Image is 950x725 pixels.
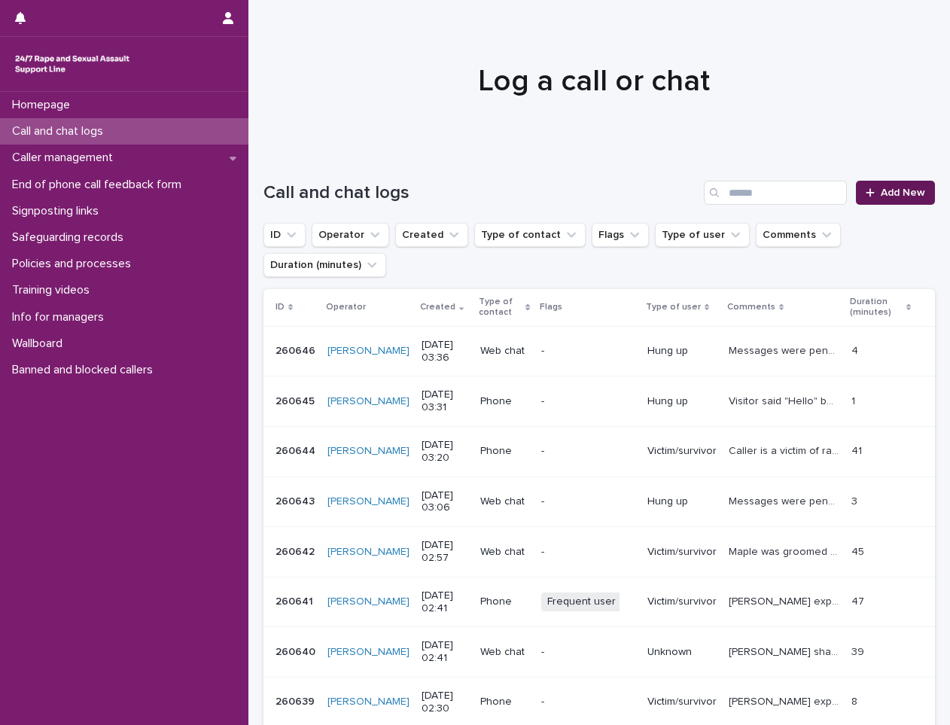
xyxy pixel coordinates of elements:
[647,445,717,458] p: Victim/survivor
[480,546,528,559] p: Web chat
[647,495,717,508] p: Hung up
[263,182,698,204] h1: Call and chat logs
[647,646,717,659] p: Unknown
[327,696,410,708] a: [PERSON_NAME]
[704,181,847,205] input: Search
[646,299,701,315] p: Type of user
[422,589,468,615] p: [DATE] 02:41
[6,151,125,165] p: Caller management
[655,223,750,247] button: Type of user
[647,596,717,608] p: Victim/survivor
[729,543,843,559] p: Maple was groomed online as a teenager. Maple is starting university soon and is feeling anxious ...
[422,339,468,364] p: [DATE] 03:36
[263,627,935,678] tr: 260640260640 [PERSON_NAME] [DATE] 02:41Web chat-Unknown[PERSON_NAME] shared that their girlfriend...
[6,310,116,324] p: Info for managers
[647,546,717,559] p: Victim/survivor
[541,345,635,358] p: -
[276,643,318,659] p: 260640
[729,392,843,408] p: Visitor said "Hello" before then hanging up
[327,646,410,659] a: [PERSON_NAME]
[851,342,861,358] p: 4
[480,646,528,659] p: Web chat
[312,223,389,247] button: Operator
[851,392,858,408] p: 1
[263,253,386,277] button: Duration (minutes)
[480,696,528,708] p: Phone
[851,543,867,559] p: 45
[6,204,111,218] p: Signposting links
[541,546,635,559] p: -
[881,187,925,198] span: Add New
[327,345,410,358] a: [PERSON_NAME]
[647,696,717,708] p: Victim/survivor
[856,181,935,205] a: Add New
[276,543,318,559] p: 260642
[647,395,717,408] p: Hung up
[6,363,165,377] p: Banned and blocked callers
[541,592,622,611] span: Frequent user
[263,477,935,527] tr: 260643260643 [PERSON_NAME] [DATE] 03:06Web chat-Hung upMessages were pending before chat disconne...
[263,63,924,99] h1: Log a call or chat
[422,439,468,465] p: [DATE] 03:20
[851,442,865,458] p: 41
[6,257,143,271] p: Policies and processes
[541,696,635,708] p: -
[480,495,528,508] p: Web chat
[6,230,135,245] p: Safeguarding records
[327,495,410,508] a: [PERSON_NAME]
[729,342,843,358] p: Messages were pending before chat disconnected
[851,492,860,508] p: 3
[263,223,306,247] button: ID
[647,345,717,358] p: Hung up
[327,546,410,559] a: [PERSON_NAME]
[420,299,455,315] p: Created
[263,577,935,627] tr: 260641260641 [PERSON_NAME] [DATE] 02:41PhoneFrequent userVictim/survivor[PERSON_NAME] explored th...
[6,178,193,192] p: End of phone call feedback form
[729,643,843,659] p: Rory shared that their girlfriend assaulted them multiple times and when they tried telling their...
[851,592,867,608] p: 47
[276,693,318,708] p: 260639
[592,223,649,247] button: Flags
[422,639,468,665] p: [DATE] 02:41
[6,283,102,297] p: Training videos
[422,388,468,414] p: [DATE] 03:31
[326,299,366,315] p: Operator
[541,445,635,458] p: -
[276,492,318,508] p: 260643
[263,426,935,477] tr: 260644260644 [PERSON_NAME] [DATE] 03:20Phone-Victim/survivorCaller is a victim of rape. She spoke...
[276,592,316,608] p: 260641
[263,376,935,427] tr: 260645260645 [PERSON_NAME] [DATE] 03:31Phone-Hung upVisitor said "Hello" before then hanging upVi...
[729,693,843,708] p: [PERSON_NAME] experienced SA.
[263,326,935,376] tr: 260646260646 [PERSON_NAME] [DATE] 03:36Web chat-Hung upMessages were pending before chat disconne...
[6,98,82,112] p: Homepage
[276,299,285,315] p: ID
[327,395,410,408] a: [PERSON_NAME]
[479,294,522,321] p: Type of contact
[422,690,468,715] p: [DATE] 02:30
[276,392,318,408] p: 260645
[480,395,528,408] p: Phone
[12,49,132,79] img: rhQMoQhaT3yELyF149Cw
[327,445,410,458] a: [PERSON_NAME]
[6,124,115,139] p: Call and chat logs
[263,527,935,577] tr: 260642260642 [PERSON_NAME] [DATE] 02:57Web chat-Victim/survivorMaple was groomed online as a teen...
[850,294,903,321] p: Duration (minutes)
[541,646,635,659] p: -
[422,539,468,565] p: [DATE] 02:57
[756,223,841,247] button: Comments
[540,299,562,315] p: Flags
[729,492,843,508] p: Messages were pending before chat disconnected
[480,596,528,608] p: Phone
[276,442,318,458] p: 260644
[276,342,318,358] p: 260646
[480,345,528,358] p: Web chat
[480,445,528,458] p: Phone
[541,495,635,508] p: -
[6,337,75,351] p: Wallboard
[395,223,468,247] button: Created
[729,592,843,608] p: Margret explored thoughts and feelings surrounding her experience of SV and the physical affects ...
[851,643,867,659] p: 39
[422,489,468,515] p: [DATE] 03:06
[327,596,410,608] a: [PERSON_NAME]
